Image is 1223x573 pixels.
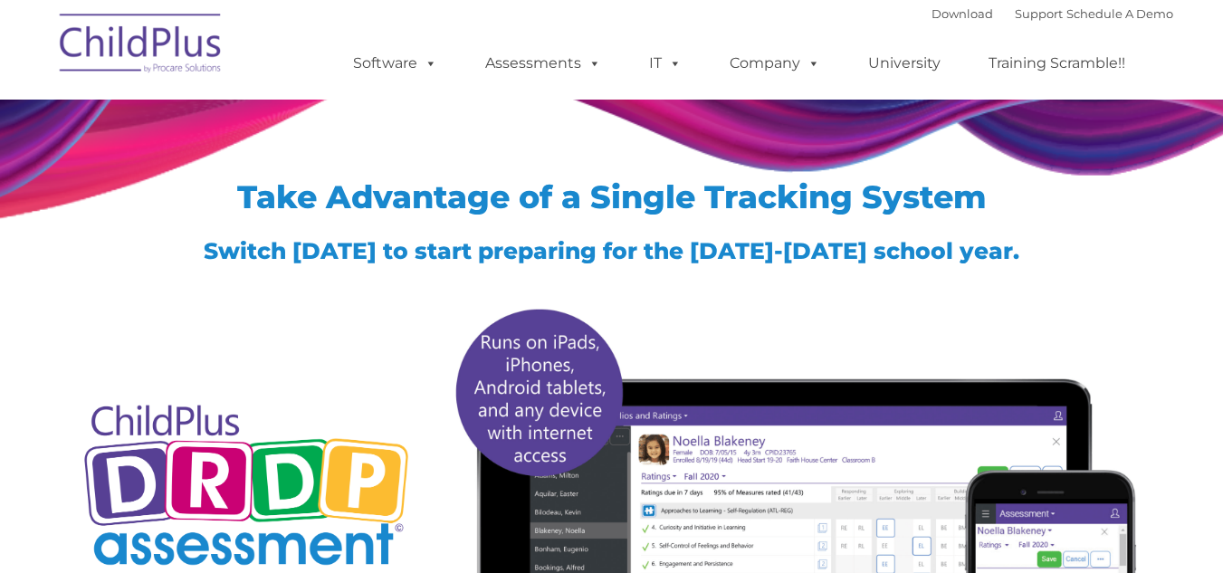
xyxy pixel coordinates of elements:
a: Company [712,45,838,81]
a: Schedule A Demo [1066,6,1173,21]
a: Support [1015,6,1063,21]
a: Download [932,6,993,21]
a: Training Scramble!! [970,45,1143,81]
a: University [850,45,959,81]
font: | [932,6,1173,21]
span: Switch [DATE] to start preparing for the [DATE]-[DATE] school year. [204,237,1019,264]
img: ChildPlus by Procare Solutions [51,1,232,91]
span: Take Advantage of a Single Tracking System [237,177,987,216]
a: Assessments [467,45,619,81]
a: Software [335,45,455,81]
a: IT [631,45,700,81]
